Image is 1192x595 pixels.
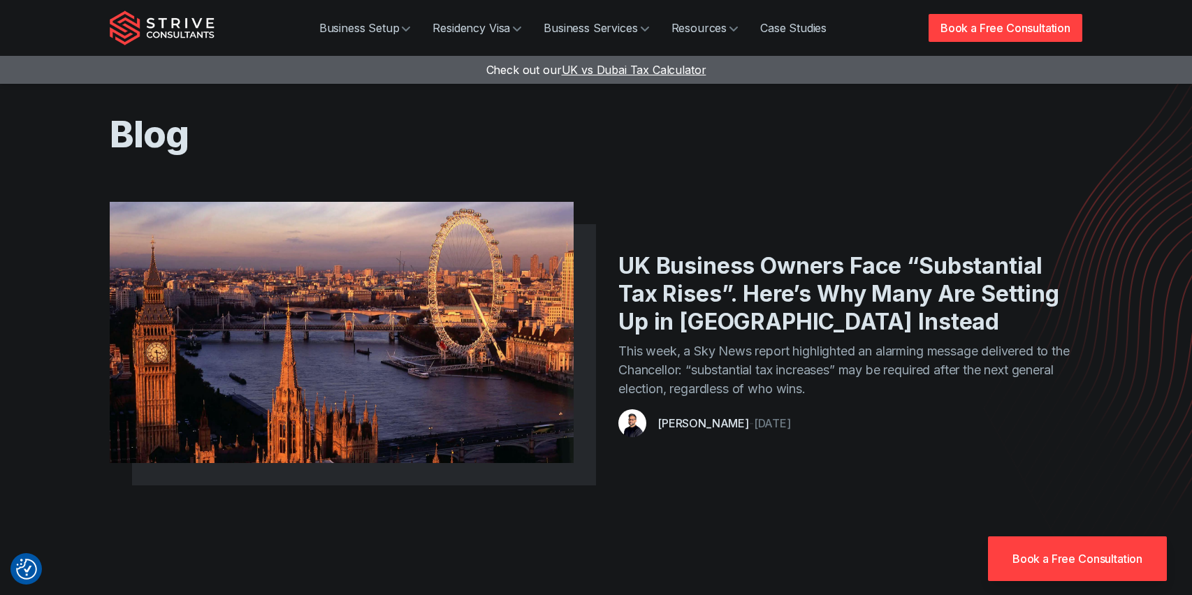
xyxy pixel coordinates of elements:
[308,14,422,42] a: Business Setup
[660,14,750,42] a: Resources
[618,409,646,437] img: Z_jCzuvxEdbNO49l_Untitleddesign-69-.png
[110,202,574,463] img: dubai company setup
[657,416,749,430] a: [PERSON_NAME]
[618,252,1059,335] a: UK Business Owners Face “Substantial Tax Rises”. Here’s Why Many Are Setting Up in [GEOGRAPHIC_DA...
[618,341,1082,398] p: This week, a Sky News report highlighted an alarming message delivered to the Chancellor: “substa...
[754,416,791,430] time: [DATE]
[421,14,532,42] a: Residency Visa
[532,14,660,42] a: Business Services
[486,63,706,77] a: Check out ourUK vs Dubai Tax Calculator
[110,213,574,474] a: dubai company setup
[16,559,37,580] button: Consent Preferences
[929,14,1082,42] a: Book a Free Consultation
[562,63,706,77] span: UK vs Dubai Tax Calculator
[749,416,754,430] span: -
[749,14,838,42] a: Case Studies
[988,536,1167,581] a: Book a Free Consultation
[16,559,37,580] img: Revisit consent button
[110,10,215,45] img: Strive Consultants
[110,112,1004,157] h1: Blog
